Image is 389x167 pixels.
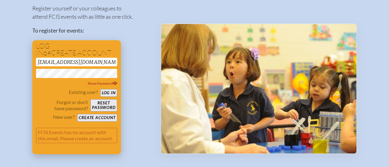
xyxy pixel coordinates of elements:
[77,114,117,122] button: Create account
[88,81,117,86] span: Show Password
[32,26,151,35] p: To register for events:
[36,128,117,143] p: FCIS Events has no account with this email. Please create an account.
[36,99,88,111] p: Forgot or don’t have password?
[90,99,117,111] button: Resetpassword
[43,50,51,56] span: or
[36,43,117,56] h1: Log in create account
[161,24,356,153] img: Events
[100,89,117,97] button: Log in
[36,58,117,66] input: Email
[32,4,151,21] p: Register yourself or your colleagues to attend FCIS events with as little as one click.
[53,114,75,120] p: New user?
[69,89,98,95] p: Existing user?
